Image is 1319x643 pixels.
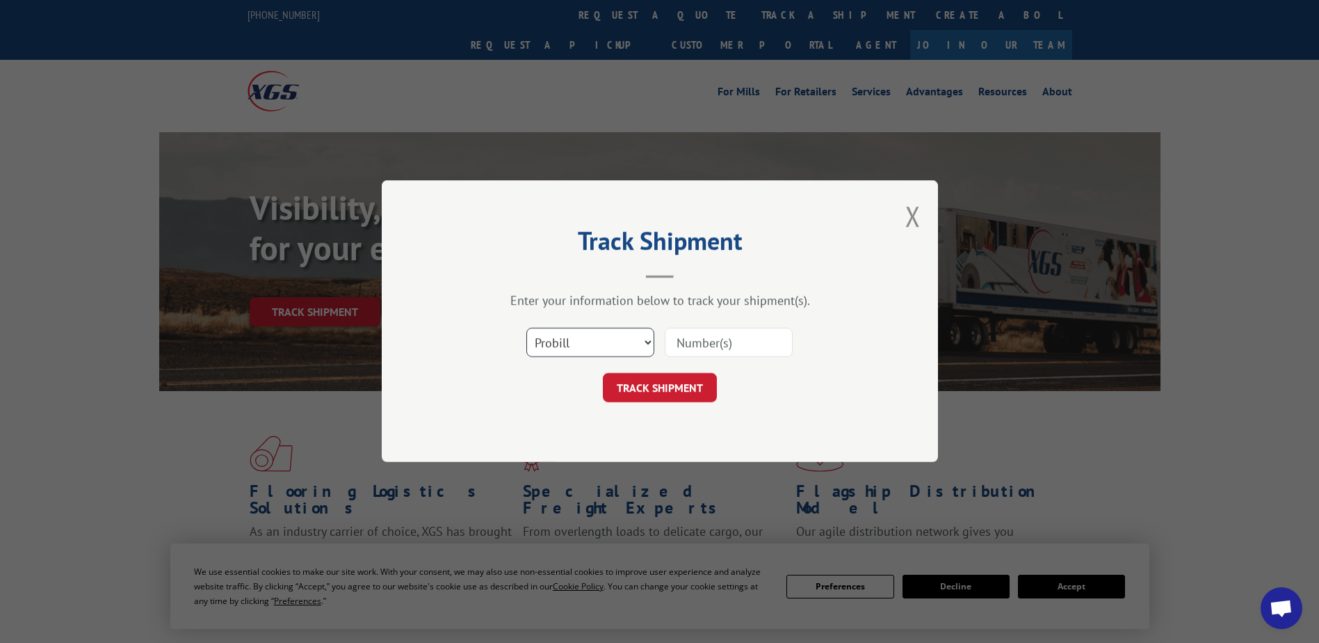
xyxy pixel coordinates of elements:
h2: Track Shipment [451,231,868,257]
div: Open chat [1261,587,1302,629]
button: Close modal [905,198,921,235]
div: Enter your information below to track your shipment(s). [451,293,868,309]
button: TRACK SHIPMENT [603,374,717,403]
input: Number(s) [665,328,793,358]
